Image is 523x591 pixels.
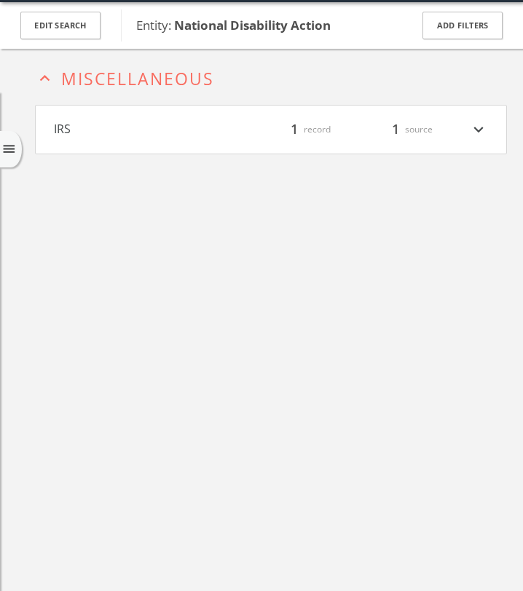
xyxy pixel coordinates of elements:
button: Edit Search [20,12,101,40]
i: expand_less [35,68,55,88]
button: Add Filters [422,12,503,40]
span: Miscellaneous [61,67,214,90]
i: menu [1,142,17,157]
b: National Disability Action [174,17,331,33]
div: record [243,120,331,139]
span: 1 [387,119,404,139]
i: expand_more [469,120,488,139]
button: IRS [54,120,236,139]
div: source [345,120,433,139]
span: Entity: [136,17,331,33]
span: 1 [286,119,303,139]
button: expand_lessMiscellaneous [35,66,507,88]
